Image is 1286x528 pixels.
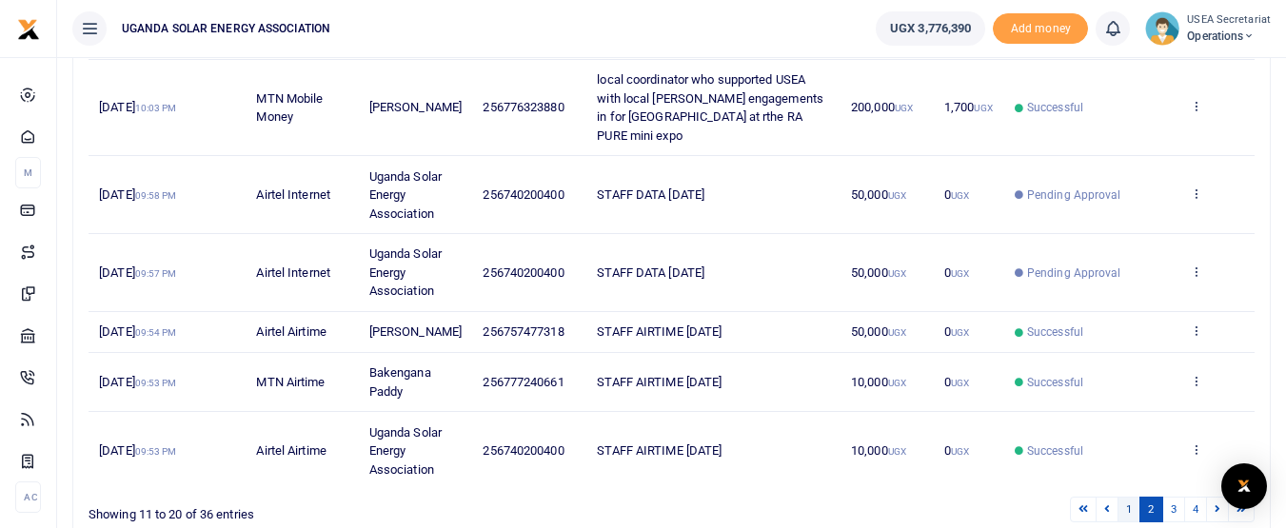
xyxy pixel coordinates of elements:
span: [DATE] [99,443,176,458]
span: [DATE] [99,100,176,114]
span: 256740200400 [483,187,564,202]
a: Add money [993,20,1088,34]
span: Airtel Internet [256,265,330,280]
div: Open Intercom Messenger [1221,463,1267,509]
span: MTN Airtime [256,375,325,389]
span: 50,000 [851,265,906,280]
span: UGX 3,776,390 [890,19,971,38]
small: 09:58 PM [135,190,177,201]
span: MTN Mobile Money [256,91,323,125]
small: USEA Secretariat [1187,12,1271,29]
small: 09:53 PM [135,446,177,457]
li: Wallet ballance [868,11,993,46]
span: [PERSON_NAME] [369,100,462,114]
span: Successful [1027,442,1083,460]
span: Pending Approval [1027,186,1121,204]
span: 256776323880 [483,100,564,114]
small: 09:54 PM [135,327,177,338]
a: UGX 3,776,390 [876,11,985,46]
span: Successful [1027,99,1083,116]
small: UGX [951,446,969,457]
small: 10:03 PM [135,103,177,113]
small: UGX [951,268,969,279]
span: 50,000 [851,324,906,339]
span: STAFF DATA [DATE] [597,187,704,202]
span: STAFF AIRTIME [DATE] [597,324,722,339]
small: UGX [951,378,969,388]
div: Showing 11 to 20 of 36 entries [89,495,566,524]
span: [DATE] [99,324,176,339]
span: STAFF AIRTIME [DATE] [597,375,722,389]
span: Airtel Airtime [256,324,326,339]
span: Uganda Solar Energy Association [369,425,442,477]
span: UGANDA SOLAR ENERGY ASSOCIATION [114,20,338,37]
img: profile-user [1145,11,1179,46]
span: STAFF DATA [DATE] [597,265,704,280]
small: UGX [974,103,992,113]
span: 0 [944,187,969,202]
li: Ac [15,481,41,513]
span: 256740200400 [483,443,564,458]
span: 1,700 [944,100,993,114]
small: UGX [888,327,906,338]
li: M [15,157,41,188]
span: Pending Approval [1027,264,1121,282]
span: Operations [1187,28,1271,45]
span: [PERSON_NAME] [369,324,462,339]
small: UGX [951,327,969,338]
a: 4 [1184,497,1207,522]
span: Successful [1027,374,1083,391]
span: Uganda Solar Energy Association [369,246,442,298]
span: [DATE] [99,375,176,389]
span: 50,000 [851,187,906,202]
span: [DATE] [99,187,176,202]
span: 0 [944,265,969,280]
span: 256740200400 [483,265,564,280]
a: 2 [1139,497,1162,522]
small: UGX [888,446,906,457]
small: UGX [888,378,906,388]
span: Add money [993,13,1088,45]
img: logo-small [17,18,40,41]
span: 0 [944,324,969,339]
span: Bakengana Paddy [369,365,431,399]
small: UGX [951,190,969,201]
span: 10,000 [851,443,906,458]
span: STAFF AIRTIME [DATE] [597,443,722,458]
small: 09:53 PM [135,378,177,388]
span: [DATE] [99,265,176,280]
span: 10,000 [851,375,906,389]
li: Toup your wallet [993,13,1088,45]
a: logo-small logo-large logo-large [17,21,40,35]
a: profile-user USEA Secretariat Operations [1145,11,1271,46]
span: 0 [944,443,969,458]
span: 0 [944,375,969,389]
small: UGX [888,190,906,201]
small: UGX [895,103,913,113]
span: Successful [1027,323,1083,341]
span: Airtel Airtime [256,443,326,458]
a: 3 [1162,497,1185,522]
span: Airtel Internet [256,187,330,202]
a: 1 [1118,497,1140,522]
span: 256777240661 [483,375,564,389]
small: 09:57 PM [135,268,177,279]
span: Uganda Solar Energy Association [369,169,442,221]
span: local coordinator who supported USEA with local [PERSON_NAME] engagements in for [GEOGRAPHIC_DATA... [597,72,823,143]
span: 200,000 [851,100,913,114]
span: 256757477318 [483,324,564,339]
small: UGX [888,268,906,279]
